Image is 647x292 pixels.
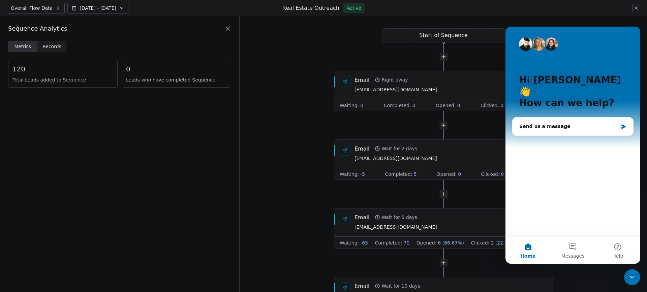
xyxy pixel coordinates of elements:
[355,76,369,84] div: Email
[355,145,369,152] div: Email
[505,27,640,264] iframe: Intercom live chat
[360,171,365,177] span: -5
[12,64,113,74] span: 120
[12,76,113,83] span: Total Leads added to Sequence
[340,239,359,246] span: Waiting :
[340,102,359,109] span: Waiting :
[491,239,517,246] span: 2 (22.22%)
[67,3,128,13] button: [DATE] - [DATE]
[42,43,61,50] span: Records
[413,171,417,177] span: 5
[126,64,227,74] span: 0
[481,171,499,177] span: Clicked :
[80,5,116,11] span: [DATE] - [DATE]
[334,208,553,249] div: EmailWait for 5 days[EMAIL_ADDRESS][DOMAIN_NAME]Waiting:-65Completed:70Opened:6 (66.67%)Clicked:2...
[437,171,457,177] span: Opened :
[438,239,464,246] span: 6 (66.67%)
[355,224,437,231] span: [EMAIL_ADDRESS][DOMAIN_NAME]
[624,269,640,285] iframe: Intercom live chat
[385,171,412,177] span: Completed :
[384,102,411,109] span: Completed :
[436,102,456,109] span: Opened :
[355,86,437,94] span: [EMAIL_ADDRESS][DOMAIN_NAME]
[481,102,499,109] span: Clicked :
[355,155,437,162] span: [EMAIL_ADDRESS][DOMAIN_NAME]
[500,102,503,109] span: 0
[457,102,460,109] span: 0
[8,24,67,33] span: Sequence Analytics
[334,71,553,111] div: EmailRight away[EMAIL_ADDRESS][DOMAIN_NAME]Waiting:0Completed:0Opened:0Clicked:0Replied:0
[471,239,489,246] span: Clicked :
[282,4,339,12] h1: Real Estate Outreach
[404,239,410,246] span: 70
[334,139,553,180] div: EmailWait for 2 days[EMAIL_ADDRESS][DOMAIN_NAME]Waiting:-5Completed:5Opened:0Clicked:0Replied:0
[458,171,461,177] span: 0
[126,76,227,83] span: Leads who have completed Sequence
[340,171,359,177] span: Waiting :
[412,102,415,109] span: 0
[501,171,504,177] span: 0
[355,282,369,290] div: Email
[11,5,53,11] span: Overall Flow Data
[355,214,369,221] div: Email
[7,3,65,13] button: Overall Flow Data
[347,5,361,11] span: Active
[360,239,368,246] span: -65
[375,239,402,246] span: Completed :
[360,102,363,109] span: 0
[417,239,437,246] span: Opened :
